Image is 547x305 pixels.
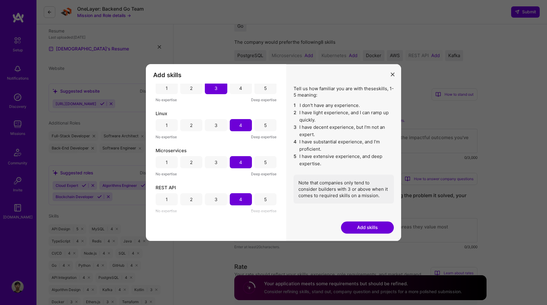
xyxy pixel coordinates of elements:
div: 5 [264,196,267,203]
div: 2 [190,85,193,91]
div: 2 [190,122,193,129]
div: 1 [166,159,168,166]
li: I don't have any experience. [294,102,394,109]
span: Linux [156,110,167,117]
span: No expertise [156,208,177,214]
li: I have extensive experience, and deep expertise. [294,153,394,167]
div: 3 [215,159,218,166]
span: No expertise [156,134,177,140]
span: Deep expertise [251,171,277,177]
span: 2 [294,109,297,124]
div: 3 [215,196,218,203]
span: 4 [294,138,297,153]
div: 3 [215,85,218,91]
span: REST API [156,184,176,191]
div: 1 [166,85,168,91]
button: Add skills [341,221,394,234]
span: Deep expertise [251,208,277,214]
div: 4 [239,196,242,203]
i: icon Close [391,73,394,76]
div: modal [146,64,401,241]
span: No expertise [156,97,177,103]
div: 2 [190,196,193,203]
span: No expertise [156,171,177,177]
div: 5 [264,159,267,166]
div: Tell us how familiar you are with these skills , 1-5 meaning: [294,85,394,204]
span: Deep expertise [251,97,277,103]
span: 5 [294,153,297,167]
div: 2 [190,159,193,166]
div: 1 [166,196,168,203]
div: 5 [264,85,267,91]
div: 1 [166,122,168,129]
li: I have substantial experience, and I’m proficient. [294,138,394,153]
div: 4 [239,159,242,166]
div: Note that companies only tend to consider builders with 3 or above when it comes to required skil... [294,175,394,204]
div: 5 [264,122,267,129]
li: I have decent experience, but I'm not an expert. [294,124,394,138]
h3: Add skills [153,71,279,79]
div: 4 [239,122,242,129]
div: 4 [239,85,242,91]
li: I have light experience, and I can ramp up quickly. [294,109,394,124]
span: Microservices [156,147,187,154]
span: Deep expertise [251,134,277,140]
span: 3 [294,124,297,138]
span: 1 [294,102,297,109]
div: 3 [215,122,218,129]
